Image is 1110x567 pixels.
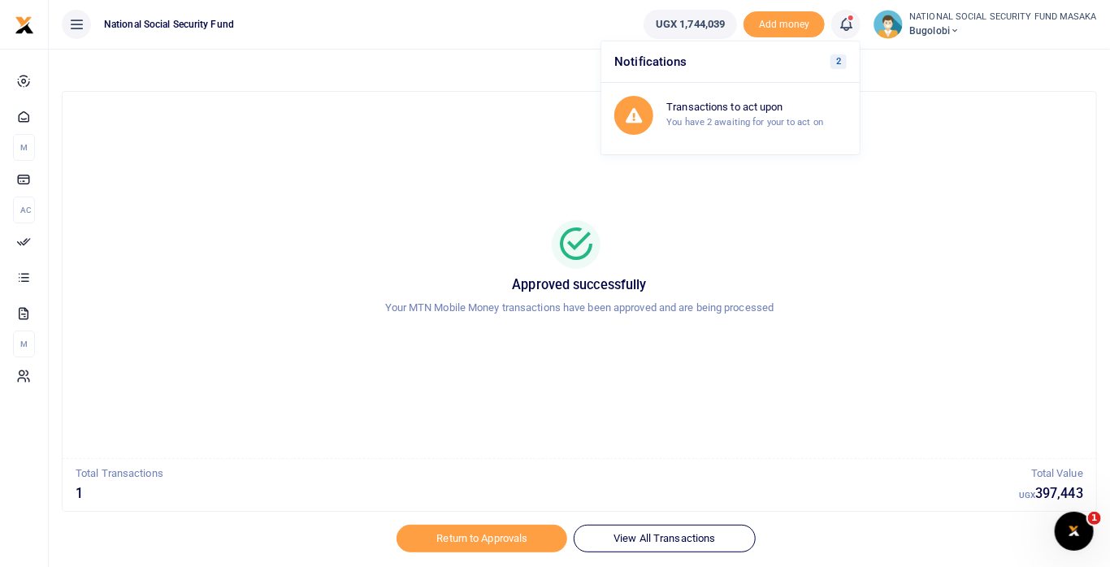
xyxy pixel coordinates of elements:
[13,134,35,161] li: M
[76,486,1019,502] h5: 1
[397,525,567,552] a: Return to Approvals
[666,101,847,114] h6: Transactions to act upon
[1019,486,1083,502] h5: 397,443
[82,300,1077,317] p: Your MTN Mobile Money transactions have been approved and are being processed
[909,24,1097,38] span: Bugolobi
[656,16,725,32] span: UGX 1,744,039
[1019,491,1035,500] small: UGX
[666,116,823,128] small: You have 2 awaiting for your to act on
[13,197,35,223] li: Ac
[76,465,1019,483] p: Total Transactions
[1088,512,1101,525] span: 1
[15,15,34,35] img: logo-small
[98,17,241,32] span: National Social Security Fund
[874,10,903,39] img: profile-user
[644,10,737,39] a: UGX 1,744,039
[15,18,34,30] a: logo-small logo-large logo-large
[601,83,860,148] a: Transactions to act upon You have 2 awaiting for your to act on
[744,17,825,29] a: Add money
[82,277,1077,293] h5: Approved successfully
[874,10,1097,39] a: profile-user NATIONAL SOCIAL SECURITY FUND MASAKA Bugolobi
[637,10,744,39] li: Wallet ballance
[1019,465,1083,483] p: Total Value
[1055,512,1094,551] iframe: Intercom live chat
[601,41,860,83] h6: Notifications
[13,331,35,357] li: M
[744,11,825,38] li: Toup your wallet
[574,525,755,552] a: View All Transactions
[744,11,825,38] span: Add money
[830,54,848,69] span: 2
[909,11,1097,24] small: NATIONAL SOCIAL SECURITY FUND MASAKA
